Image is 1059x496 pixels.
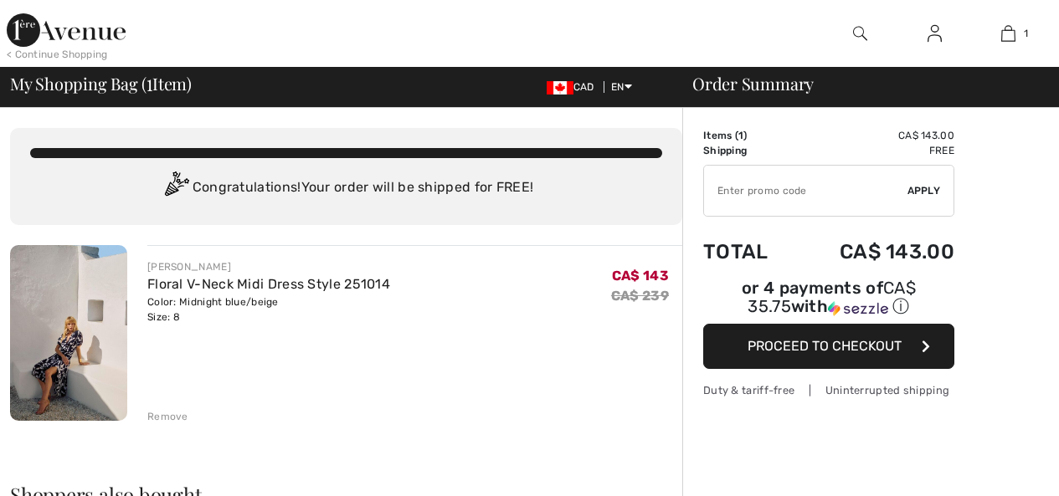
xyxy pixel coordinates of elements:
[703,143,794,158] td: Shipping
[547,81,573,95] img: Canadian Dollar
[853,23,867,43] img: search the website
[703,223,794,280] td: Total
[914,23,955,44] a: Sign In
[703,324,954,369] button: Proceed to Checkout
[1001,23,1015,43] img: My Bag
[907,183,941,198] span: Apply
[612,268,669,284] span: CA$ 143
[1024,26,1028,41] span: 1
[794,128,954,143] td: CA$ 143.00
[10,245,127,421] img: Floral V-Neck Midi Dress Style 251014
[828,301,888,316] img: Sezzle
[703,280,954,318] div: or 4 payments of with
[147,294,390,325] div: Color: Midnight blue/beige Size: 8
[147,71,152,93] span: 1
[10,75,192,92] span: My Shopping Bag ( Item)
[704,166,907,216] input: Promo code
[147,409,188,424] div: Remove
[703,280,954,324] div: or 4 payments ofCA$ 35.75withSezzle Click to learn more about Sezzle
[672,75,1049,92] div: Order Summary
[738,130,743,141] span: 1
[611,288,669,304] s: CA$ 239
[547,81,601,93] span: CAD
[928,23,942,43] img: My Info
[30,171,662,205] div: Congratulations! Your order will be shipped for FREE!
[794,223,954,280] td: CA$ 143.00
[611,81,632,93] span: EN
[7,47,108,62] div: < Continue Shopping
[703,382,954,398] div: Duty & tariff-free | Uninterrupted shipping
[748,278,916,316] span: CA$ 35.75
[147,276,390,292] a: Floral V-Neck Midi Dress Style 251014
[794,143,954,158] td: Free
[159,171,193,205] img: Congratulation2.svg
[703,128,794,143] td: Items ( )
[748,338,902,354] span: Proceed to Checkout
[972,23,1045,43] a: 1
[147,259,390,274] div: [PERSON_NAME]
[7,13,126,47] img: 1ère Avenue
